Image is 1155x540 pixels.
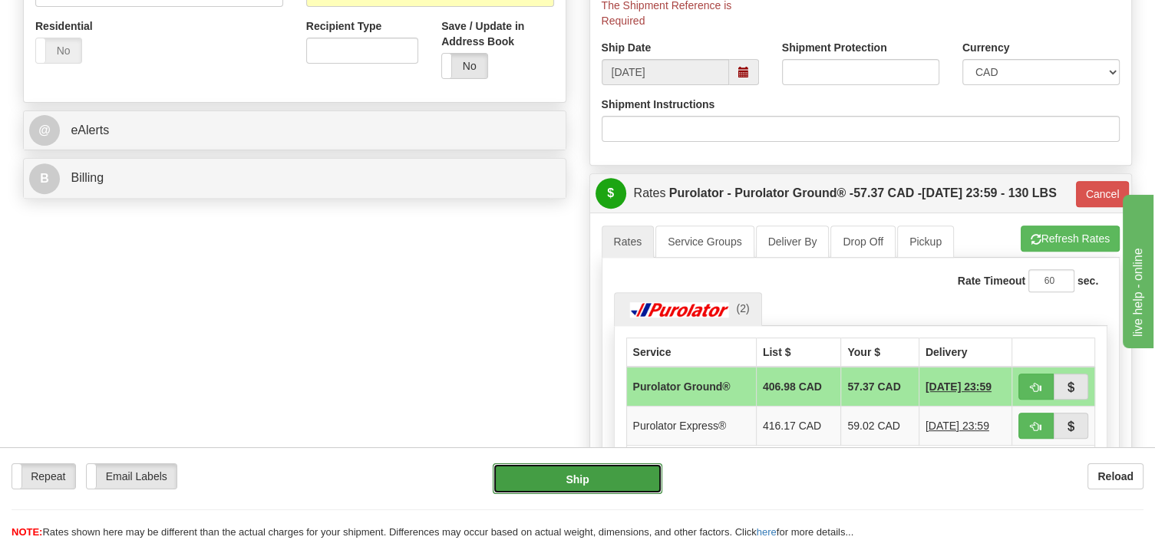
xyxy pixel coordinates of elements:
[596,178,1073,209] a: $Rates Purolator - Purolator Ground® -57.37 CAD -[DATE] 23:59 - 130 LBS
[12,526,42,538] span: NOTE:
[782,40,887,55] label: Shipment Protection
[919,337,1011,367] th: Delivery
[958,273,1025,288] label: Rate Timeout
[841,337,919,367] th: Your $
[306,18,382,34] label: Recipient Type
[736,302,749,314] span: (2)
[35,18,93,34] label: Residential
[602,226,655,258] a: Rates
[602,40,652,55] label: Ship Date
[442,54,487,78] label: No
[12,464,75,489] label: Repeat
[756,367,841,407] td: 406.98 CAD
[596,178,626,209] span: $
[669,178,1057,209] label: Purolator - Purolator Ground® - [DATE] 23:59 - 130 LBS
[1021,226,1120,252] button: Refresh Rates
[626,406,756,445] td: Purolator Express®
[602,97,715,112] label: Shipment Instructions
[626,337,756,367] th: Service
[441,18,553,49] label: Save / Update in Address Book
[841,367,919,407] td: 57.37 CAD
[962,40,1009,55] label: Currency
[12,9,142,28] div: live help - online
[841,406,919,445] td: 59.02 CAD
[71,171,104,184] span: Billing
[1097,470,1134,482] b: Reload
[1077,273,1098,288] label: sec.
[756,226,830,258] a: Deliver By
[756,406,841,445] td: 416.17 CAD
[29,115,60,146] span: @
[36,38,81,63] label: No
[926,379,992,394] span: 1 Day
[1087,463,1143,489] button: Reload
[29,163,60,194] span: B
[926,418,989,433] span: 1 Day
[655,226,754,258] a: Service Groups
[830,226,896,258] a: Drop Off
[29,163,560,194] a: B Billing
[493,463,662,494] button: Ship
[29,115,560,147] a: @ eAlerts
[897,226,954,258] a: Pickup
[626,302,734,318] img: Purolator
[757,526,777,538] a: here
[853,186,922,199] span: 57.37 CAD -
[71,123,109,137] span: eAlerts
[1120,192,1153,348] iframe: chat widget
[1076,181,1130,207] button: Cancel
[87,464,177,489] label: Email Labels
[756,337,841,367] th: List $
[626,367,756,407] td: Purolator Ground®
